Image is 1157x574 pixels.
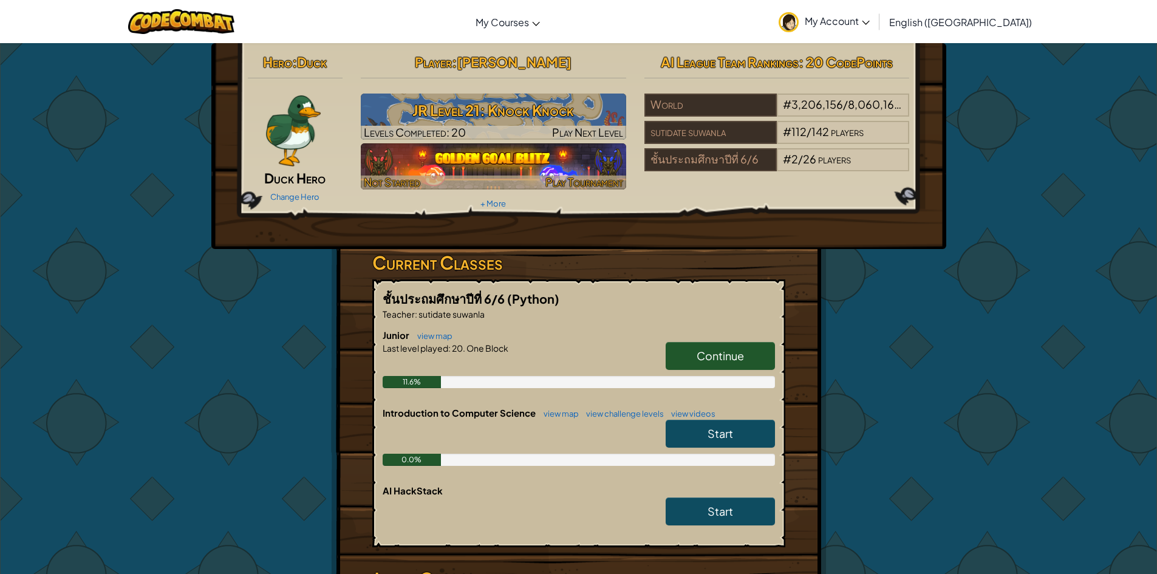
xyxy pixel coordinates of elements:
[415,309,417,319] span: :
[644,148,777,171] div: ชั้นประถมศึกษาปีที่ 6/6
[415,53,452,70] span: Player
[128,9,234,34] img: CodeCombat logo
[297,53,327,70] span: Duck
[383,454,442,466] div: 0.0%
[697,349,744,363] span: Continue
[644,132,910,146] a: sutidate suwanla#112/142players
[580,409,664,419] a: view challenge levels
[666,497,775,525] a: Start
[452,53,457,70] span: :
[805,15,870,27] span: My Account
[372,249,785,276] h3: Current Classes
[807,125,811,138] span: /
[263,53,292,70] span: Hero
[383,407,538,419] span: Introduction to Computer Science
[361,97,626,124] h3: JR Level 21: Knock Knock
[364,125,466,139] span: Levels Completed: 20
[361,143,626,190] img: Golden Goal
[364,175,420,189] span: Not Started
[831,125,864,138] span: players
[644,160,910,174] a: ชั้นประถมศึกษาปีที่ 6/6#2/26players
[383,309,415,319] span: Teacher
[773,2,876,41] a: My Account
[383,343,448,354] span: Last level played
[791,152,798,166] span: 2
[644,105,910,119] a: World#3,206,156/8,060,168players
[783,97,791,111] span: #
[417,309,485,319] span: sutidate suwanla
[361,94,626,140] a: Play Next Level
[708,426,733,440] span: Start
[457,53,572,70] span: [PERSON_NAME]
[448,343,451,354] span: :
[811,125,829,138] span: 142
[903,97,935,111] span: players
[803,152,816,166] span: 26
[361,143,626,190] a: Not StartedPlay Tournament
[883,5,1038,38] a: English ([GEOGRAPHIC_DATA])
[799,53,893,70] span: : 20 CodePoints
[708,504,733,518] span: Start
[469,5,546,38] a: My Courses
[465,343,508,354] span: One Block
[791,97,843,111] span: 3,206,156
[507,291,559,306] span: (Python)
[361,94,626,140] img: JR Level 21: Knock Knock
[661,53,799,70] span: AI League Team Rankings
[476,16,529,29] span: My Courses
[889,16,1032,29] span: English ([GEOGRAPHIC_DATA])
[848,97,901,111] span: 8,060,168
[383,485,443,496] span: AI HackStack
[783,152,791,166] span: #
[791,125,807,138] span: 112
[545,175,623,189] span: Play Tournament
[552,125,623,139] span: Play Next Level
[292,53,297,70] span: :
[665,409,715,419] a: view videos
[411,331,452,341] a: view map
[264,169,326,186] span: Duck Hero
[779,12,799,32] img: avatar
[843,97,848,111] span: /
[383,291,507,306] span: ชั้นประถมศึกษาปีที่ 6/6
[644,121,777,144] div: sutidate suwanla
[383,329,411,341] span: Junior
[538,409,579,419] a: view map
[264,94,323,166] img: duck_paper_doll.png
[798,152,803,166] span: /
[451,343,465,354] span: 20.
[383,376,442,388] div: 11.6%
[270,192,319,202] a: Change Hero
[480,199,506,208] a: + More
[783,125,791,138] span: #
[818,152,851,166] span: players
[644,94,777,117] div: World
